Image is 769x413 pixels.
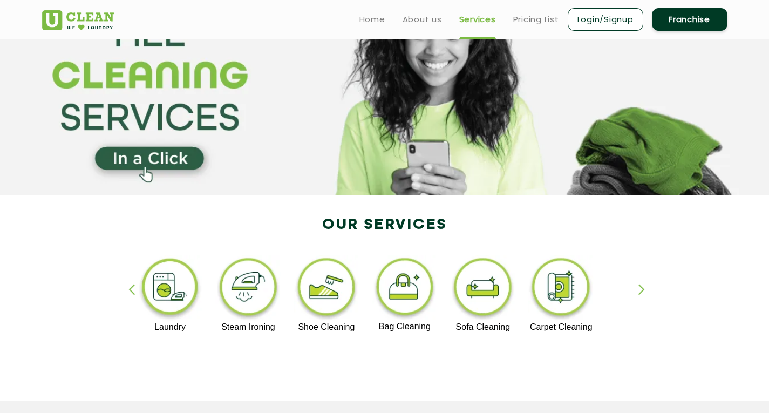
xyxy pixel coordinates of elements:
[215,322,282,332] p: Steam Ironing
[403,13,442,26] a: About us
[294,322,360,332] p: Shoe Cleaning
[652,8,727,31] a: Franchise
[568,8,643,31] a: Login/Signup
[528,255,594,322] img: carpet_cleaning_11zon.webp
[215,255,282,322] img: steam_ironing_11zon.webp
[528,322,594,332] p: Carpet Cleaning
[359,13,385,26] a: Home
[137,255,203,322] img: laundry_cleaning_11zon.webp
[513,13,559,26] a: Pricing List
[372,255,438,322] img: bag_cleaning_11zon.webp
[372,322,438,331] p: Bag Cleaning
[42,10,114,30] img: UClean Laundry and Dry Cleaning
[450,322,516,332] p: Sofa Cleaning
[294,255,360,322] img: shoe_cleaning_11zon.webp
[137,322,203,332] p: Laundry
[459,13,496,26] a: Services
[450,255,516,322] img: sofa_cleaning_11zon.webp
